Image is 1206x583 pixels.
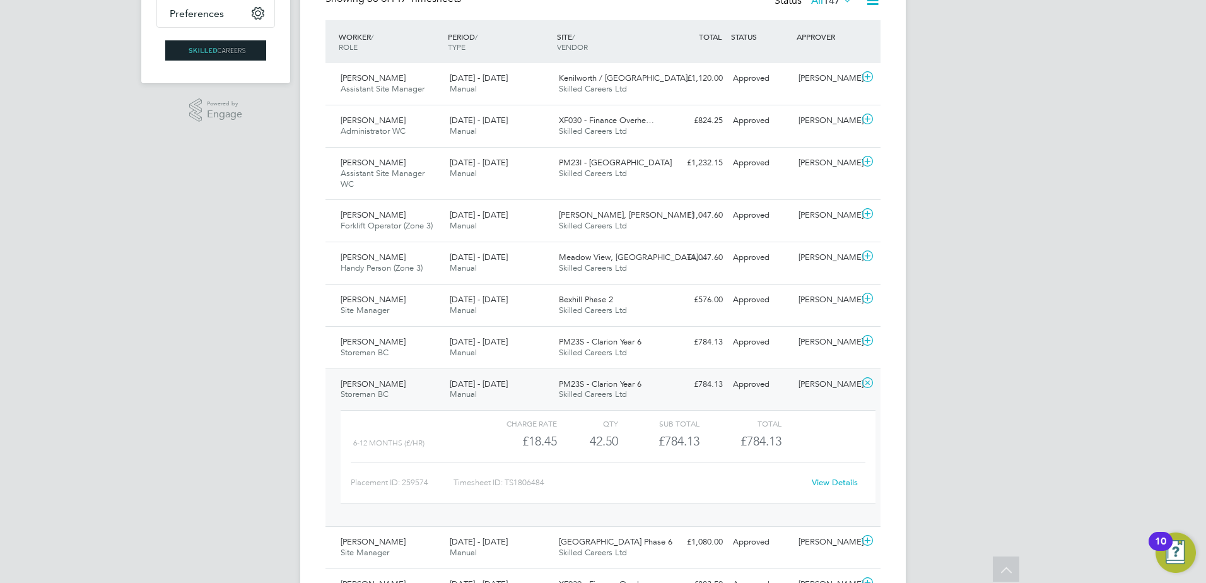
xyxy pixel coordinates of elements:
[812,477,858,488] a: View Details
[450,209,508,220] span: [DATE] - [DATE]
[557,42,588,52] span: VENDOR
[336,25,445,58] div: WORKER
[559,157,672,168] span: PM23I - [GEOGRAPHIC_DATA]
[450,252,508,262] span: [DATE] - [DATE]
[341,115,406,126] span: [PERSON_NAME]
[445,25,554,58] div: PERIOD
[728,247,793,268] div: Approved
[559,126,627,136] span: Skilled Careers Ltd
[793,332,859,353] div: [PERSON_NAME]
[450,379,508,389] span: [DATE] - [DATE]
[450,389,477,399] span: Manual
[448,42,465,52] span: TYPE
[341,168,424,189] span: Assistant Site Manager WC
[559,536,672,547] span: [GEOGRAPHIC_DATA] Phase 6
[728,153,793,174] div: Approved
[793,374,859,395] div: [PERSON_NAME]
[559,389,627,399] span: Skilled Careers Ltd
[450,157,508,168] span: [DATE] - [DATE]
[454,473,804,493] div: Timesheet ID: TS1806484
[662,110,728,131] div: £824.25
[728,68,793,89] div: Approved
[793,68,859,89] div: [PERSON_NAME]
[341,209,406,220] span: [PERSON_NAME]
[341,305,389,315] span: Site Manager
[728,532,793,553] div: Approved
[450,305,477,315] span: Manual
[450,336,508,347] span: [DATE] - [DATE]
[557,431,618,452] div: 42.50
[699,32,722,42] span: TOTAL
[341,536,406,547] span: [PERSON_NAME]
[341,220,433,231] span: Forklift Operator (Zone 3)
[728,205,793,226] div: Approved
[341,83,424,94] span: Assistant Site Manager
[450,126,477,136] span: Manual
[554,25,663,58] div: SITE
[450,536,508,547] span: [DATE] - [DATE]
[165,40,266,61] img: skilledcareers-logo-retina.png
[341,294,406,305] span: [PERSON_NAME]
[793,205,859,226] div: [PERSON_NAME]
[662,332,728,353] div: £784.13
[793,532,859,553] div: [PERSON_NAME]
[559,220,627,231] span: Skilled Careers Ltd
[450,547,477,558] span: Manual
[341,73,406,83] span: [PERSON_NAME]
[728,332,793,353] div: Approved
[207,109,242,120] span: Engage
[351,473,454,493] div: Placement ID: 259574
[1156,533,1196,573] button: Open Resource Center, 10 new notifications
[793,25,859,48] div: APPROVER
[559,115,654,126] span: XF030 - Finance Overhe…
[559,73,696,83] span: Kenilworth / [GEOGRAPHIC_DATA]…
[793,290,859,310] div: [PERSON_NAME]
[559,262,627,273] span: Skilled Careers Ltd
[559,379,641,389] span: PM23S - Clarion Year 6
[341,547,389,558] span: Site Manager
[341,336,406,347] span: [PERSON_NAME]
[371,32,373,42] span: /
[450,115,508,126] span: [DATE] - [DATE]
[728,25,793,48] div: STATUS
[450,262,477,273] span: Manual
[476,416,557,431] div: Charge rate
[559,294,613,305] span: Bexhill Phase 2
[341,389,389,399] span: Storeman BC
[1155,541,1166,558] div: 10
[662,290,728,310] div: £576.00
[450,294,508,305] span: [DATE] - [DATE]
[728,374,793,395] div: Approved
[450,347,477,358] span: Manual
[353,439,424,447] span: 6-12 Months (£/HR)
[662,153,728,174] div: £1,232.15
[450,168,477,179] span: Manual
[662,247,728,268] div: £1,047.60
[450,220,477,231] span: Manual
[662,532,728,553] div: £1,080.00
[339,42,358,52] span: ROLE
[207,98,242,109] span: Powered by
[662,374,728,395] div: £784.13
[341,126,406,136] span: Administrator WC
[559,252,706,262] span: Meadow View, [GEOGRAPHIC_DATA]…
[450,73,508,83] span: [DATE] - [DATE]
[728,110,793,131] div: Approved
[793,110,859,131] div: [PERSON_NAME]
[793,153,859,174] div: [PERSON_NAME]
[557,416,618,431] div: QTY
[618,416,700,431] div: Sub Total
[618,431,700,452] div: £784.13
[559,547,627,558] span: Skilled Careers Ltd
[559,168,627,179] span: Skilled Careers Ltd
[341,157,406,168] span: [PERSON_NAME]
[475,32,477,42] span: /
[341,262,423,273] span: Handy Person (Zone 3)
[559,209,694,220] span: [PERSON_NAME], [PERSON_NAME]
[728,290,793,310] div: Approved
[170,8,224,20] span: Preferences
[741,433,782,449] span: £784.13
[341,347,389,358] span: Storeman BC
[341,379,406,389] span: [PERSON_NAME]
[559,336,641,347] span: PM23S - Clarion Year 6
